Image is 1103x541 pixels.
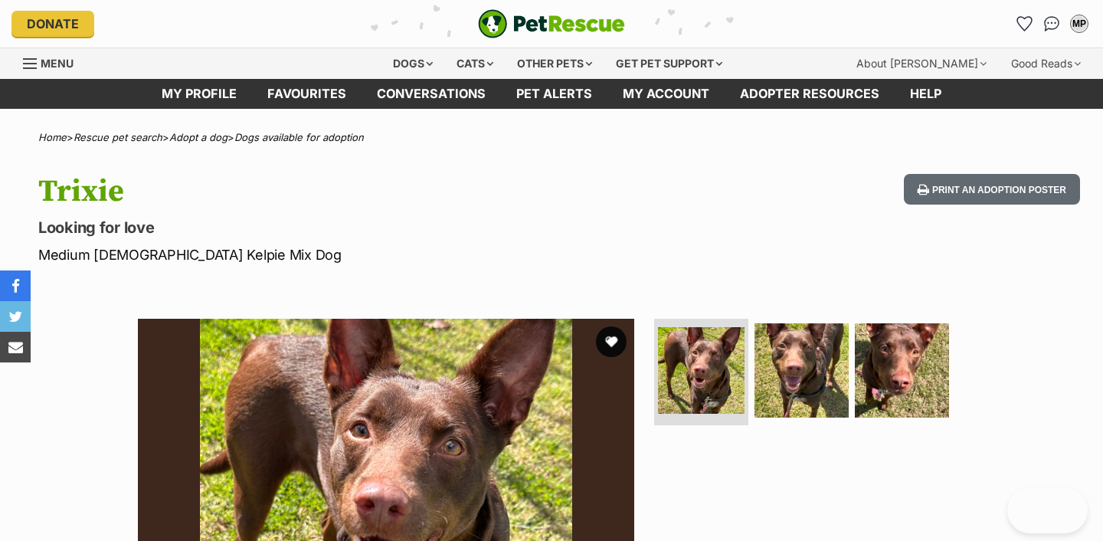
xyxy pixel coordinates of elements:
[1072,16,1087,31] div: MP
[23,48,84,76] a: Menu
[846,48,997,79] div: About [PERSON_NAME]
[38,131,67,143] a: Home
[725,79,895,109] a: Adopter resources
[1012,11,1092,36] ul: Account quick links
[754,323,849,418] img: Photo of Trixie
[146,79,252,109] a: My profile
[605,48,733,79] div: Get pet support
[1044,16,1060,31] img: chat-41dd97257d64d25036548639549fe6c8038ab92f7586957e7f3b1b290dea8141.svg
[41,57,74,70] span: Menu
[1012,11,1036,36] a: Favourites
[506,48,603,79] div: Other pets
[607,79,725,109] a: My account
[38,174,673,209] h1: Trixie
[382,48,443,79] div: Dogs
[501,79,607,109] a: Pet alerts
[252,79,362,109] a: Favourites
[1067,11,1092,36] button: My account
[38,217,673,238] p: Looking for love
[895,79,957,109] a: Help
[169,131,227,143] a: Adopt a dog
[478,9,625,38] img: logo-e224e6f780fb5917bec1dbf3a21bbac754714ae5b6737aabdf751b685950b380.svg
[11,11,94,37] a: Donate
[855,323,949,418] img: Photo of Trixie
[658,327,745,414] img: Photo of Trixie
[1039,11,1064,36] a: Conversations
[1000,48,1092,79] div: Good Reads
[904,174,1080,205] button: Print an adoption poster
[446,48,504,79] div: Cats
[74,131,162,143] a: Rescue pet search
[38,244,673,265] p: Medium [DEMOGRAPHIC_DATA] Kelpie Mix Dog
[478,9,625,38] a: PetRescue
[362,79,501,109] a: conversations
[1007,487,1088,533] iframe: Help Scout Beacon - Open
[596,326,627,357] button: favourite
[234,131,364,143] a: Dogs available for adoption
